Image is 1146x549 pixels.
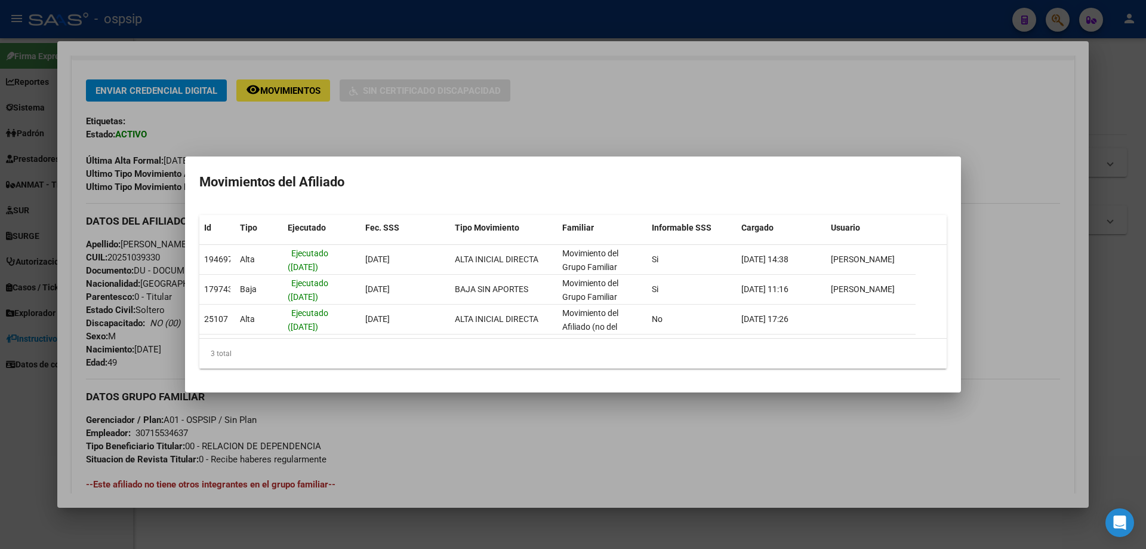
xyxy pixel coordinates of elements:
span: No [652,314,663,324]
div: Open Intercom Messenger [1105,508,1134,537]
span: Familiar [562,223,594,232]
span: Ejecutado [288,223,326,232]
span: [DATE] [365,254,390,264]
span: Movimiento del Grupo Familiar [562,278,618,302]
span: Movimiento del Afiliado (no del grupo) [562,308,618,345]
datatable-header-cell: Familiar [557,215,647,241]
datatable-header-cell: Tipo Movimiento [450,215,557,241]
span: ALTA INICIAL DIRECTA [455,254,538,264]
span: ALTA INICIAL DIRECTA [455,314,538,324]
div: 3 total [199,339,947,369]
span: Si [652,284,658,294]
span: [PERSON_NAME] [831,284,895,294]
span: [PERSON_NAME] [831,254,895,264]
datatable-header-cell: Id [199,215,235,241]
span: [DATE] [365,284,390,294]
span: [DATE] 17:26 [741,314,788,324]
span: 179743 [204,284,233,294]
span: Ejecutado ([DATE]) [288,308,328,332]
span: Alta [240,314,255,324]
span: Ejecutado ([DATE]) [288,278,328,302]
span: Fec. SSS [365,223,399,232]
datatable-header-cell: Fec. SSS [361,215,450,241]
span: 194697 [204,254,233,264]
span: BAJA SIN APORTES [455,284,528,294]
span: Cargado [741,223,774,232]
span: [DATE] [365,314,390,324]
span: Movimiento del Grupo Familiar [562,249,618,272]
span: Baja [240,284,257,294]
span: Usuario [831,223,860,232]
span: Informable SSS [652,223,711,232]
datatable-header-cell: Tipo [235,215,283,241]
span: [DATE] 11:16 [741,284,788,294]
datatable-header-cell: Informable SSS [647,215,737,241]
datatable-header-cell: Usuario [826,215,916,241]
span: [DATE] 14:38 [741,254,788,264]
span: Tipo Movimiento [455,223,519,232]
h2: Movimientos del Afiliado [199,171,947,194]
datatable-header-cell: Ejecutado [283,215,361,241]
span: Tipo [240,223,257,232]
span: Si [652,254,658,264]
datatable-header-cell: Cargado [737,215,826,241]
span: Id [204,223,211,232]
span: Ejecutado ([DATE]) [288,249,328,272]
span: 25107 [204,314,228,324]
span: Alta [240,254,255,264]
